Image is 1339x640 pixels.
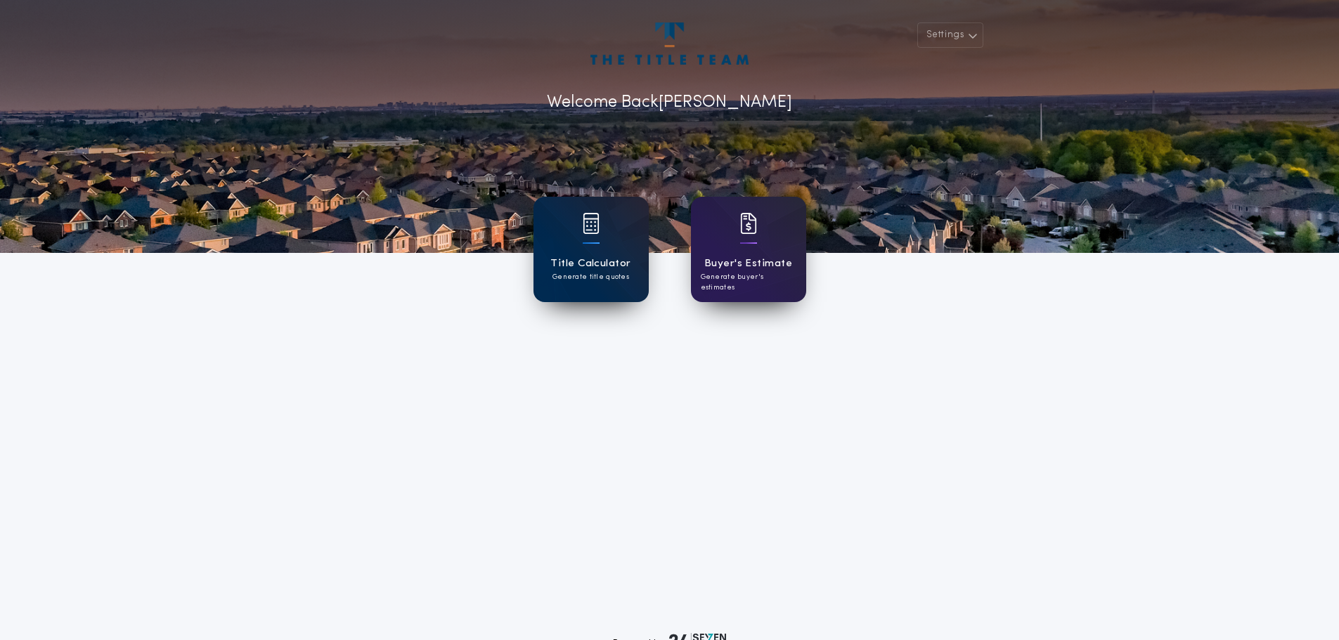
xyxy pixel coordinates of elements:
h1: Title Calculator [550,256,630,272]
a: card iconBuyer's EstimateGenerate buyer's estimates [691,197,806,302]
button: Settings [917,22,983,48]
a: card iconTitle CalculatorGenerate title quotes [533,197,649,302]
img: account-logo [590,22,748,65]
p: Generate buyer's estimates [701,272,796,293]
img: card icon [583,213,600,234]
h1: Buyer's Estimate [704,256,792,272]
p: Generate title quotes [552,272,629,282]
img: card icon [740,213,757,234]
p: Welcome Back [PERSON_NAME] [547,90,792,115]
